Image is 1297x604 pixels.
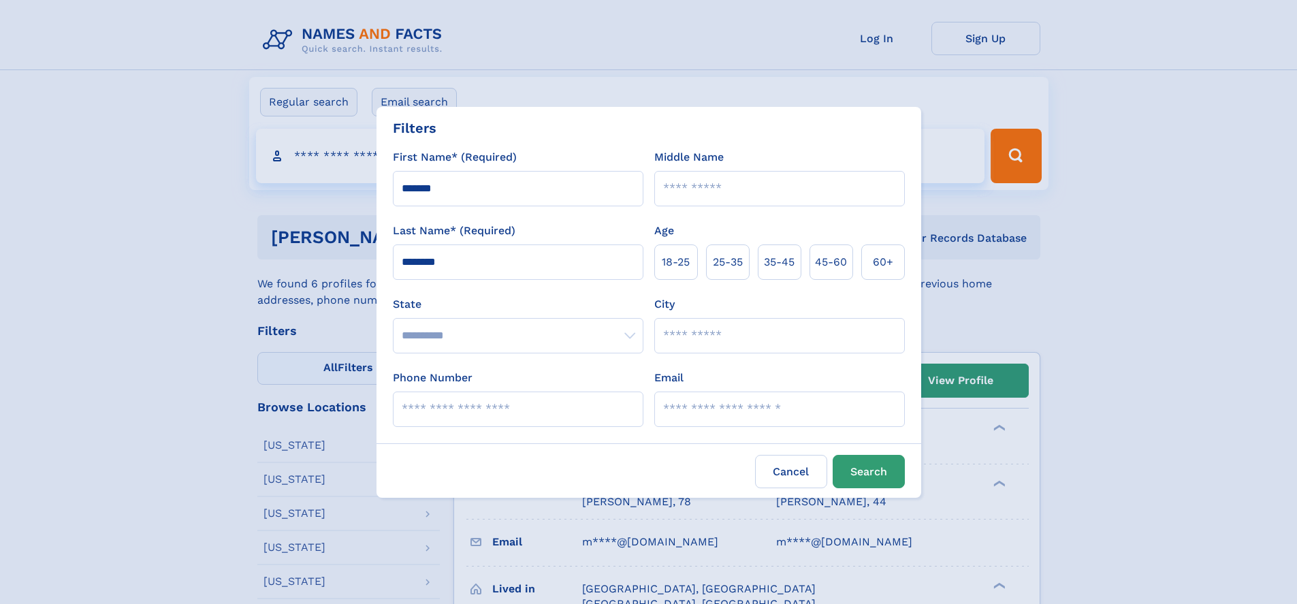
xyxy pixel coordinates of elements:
[755,455,827,488] label: Cancel
[873,254,893,270] span: 60+
[815,254,847,270] span: 45‑60
[393,223,515,239] label: Last Name* (Required)
[393,370,473,386] label: Phone Number
[654,149,724,165] label: Middle Name
[713,254,743,270] span: 25‑35
[662,254,690,270] span: 18‑25
[393,296,643,313] label: State
[393,149,517,165] label: First Name* (Required)
[654,370,684,386] label: Email
[654,223,674,239] label: Age
[393,118,436,138] div: Filters
[654,296,675,313] label: City
[833,455,905,488] button: Search
[764,254,795,270] span: 35‑45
